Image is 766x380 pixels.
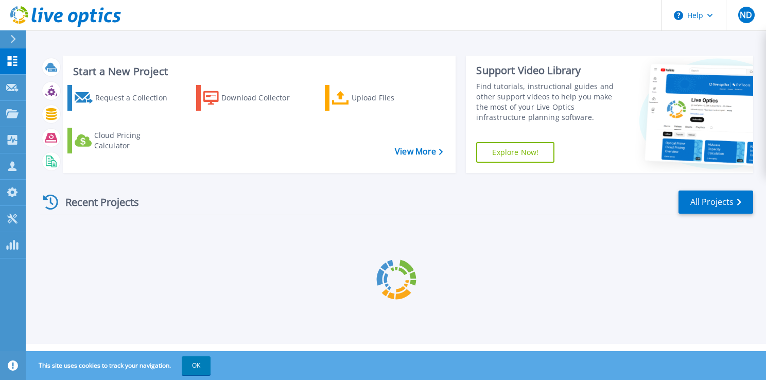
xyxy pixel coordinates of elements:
[67,85,173,111] a: Request a Collection
[182,356,211,375] button: OK
[325,85,430,111] a: Upload Files
[476,142,554,163] a: Explore Now!
[196,85,302,111] a: Download Collector
[476,64,620,77] div: Support Video Library
[678,191,753,214] a: All Projects
[67,128,173,153] a: Cloud Pricing Calculator
[28,356,211,375] span: This site uses cookies to track your navigation.
[476,81,620,123] div: Find tutorials, instructional guides and other support videos to help you make the most of your L...
[95,88,170,108] div: Request a Collection
[40,189,153,215] div: Recent Projects
[73,66,443,77] h3: Start a New Project
[94,130,170,151] div: Cloud Pricing Calculator
[352,88,428,108] div: Upload Files
[395,147,443,157] a: View More
[221,88,299,108] div: Download Collector
[740,11,752,19] span: ND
